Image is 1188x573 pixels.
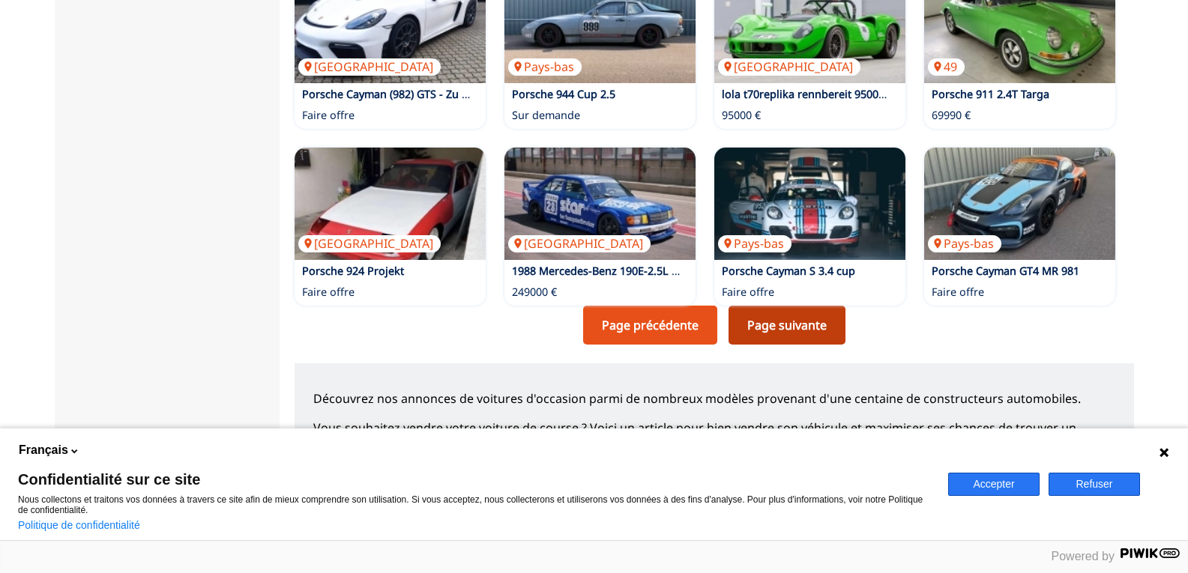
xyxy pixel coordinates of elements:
a: Porsche 924 Projekt[GEOGRAPHIC_DATA] [295,148,486,260]
p: Nous collectons et traitons vos données à travers ce site afin de mieux comprendre son utilisatio... [18,494,930,515]
p: Pays-bas [508,58,582,75]
p: Découvrez nos annonces de voitures d'occasion parmi de nombreux modèles provenant d'une centaine ... [313,390,1115,407]
a: Page suivante [729,306,845,345]
a: Page précédente [583,306,717,345]
button: Accepter [948,473,1040,496]
a: lola t70replika rennbereit 95000€ [722,87,890,101]
img: Porsche 924 Projekt [295,148,486,260]
a: 1988 Mercedes-Benz 190E-2.5L Evo1[GEOGRAPHIC_DATA] [504,148,696,260]
button: Refuser [1049,473,1140,496]
p: Faire offre [722,285,774,300]
p: Pays-bas [928,235,1001,252]
p: Pays-bas [718,235,792,252]
img: Porsche Cayman S 3.4 cup [714,148,905,260]
a: Porsche Cayman GT4 MR 981Pays-bas [924,148,1115,260]
a: Porsche Cayman GT4 MR 981 [932,264,1079,278]
p: Sur demande [512,108,580,123]
span: Confidentialité sur ce site [18,472,930,487]
p: Faire offre [932,285,984,300]
p: Faire offre [302,108,355,123]
img: 1988 Mercedes-Benz 190E-2.5L Evo1 [504,148,696,260]
a: Politique de confidentialité [18,519,140,531]
a: Porsche 911 2.4T Targa [932,87,1049,101]
p: Faire offre [302,285,355,300]
a: Porsche Cayman S 3.4 cup [722,264,855,278]
p: [GEOGRAPHIC_DATA] [718,58,860,75]
a: Porsche Cayman S 3.4 cupPays-bas [714,148,905,260]
span: Powered by [1052,550,1115,563]
span: Français [19,442,68,458]
a: Porsche 944 Cup 2.5 [512,87,615,101]
img: Porsche Cayman GT4 MR 981 [924,148,1115,260]
p: 249000 € [512,285,557,300]
a: 1988 Mercedes-Benz 190E-2.5L Evo1 [512,264,696,278]
p: Vous souhaitez vendre votre voiture de course ? Voici un article pour bien vendre son véhicule et... [313,419,1115,453]
p: [GEOGRAPHIC_DATA] [508,235,651,252]
p: 95000 € [722,108,761,123]
a: Porsche 924 Projekt [302,264,404,278]
p: [GEOGRAPHIC_DATA] [298,235,441,252]
p: 69990 € [932,108,971,123]
p: [GEOGRAPHIC_DATA] [298,58,441,75]
a: Porsche Cayman (982) GTS - Zu Verkaufen [302,87,514,101]
p: 49 [928,58,965,75]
